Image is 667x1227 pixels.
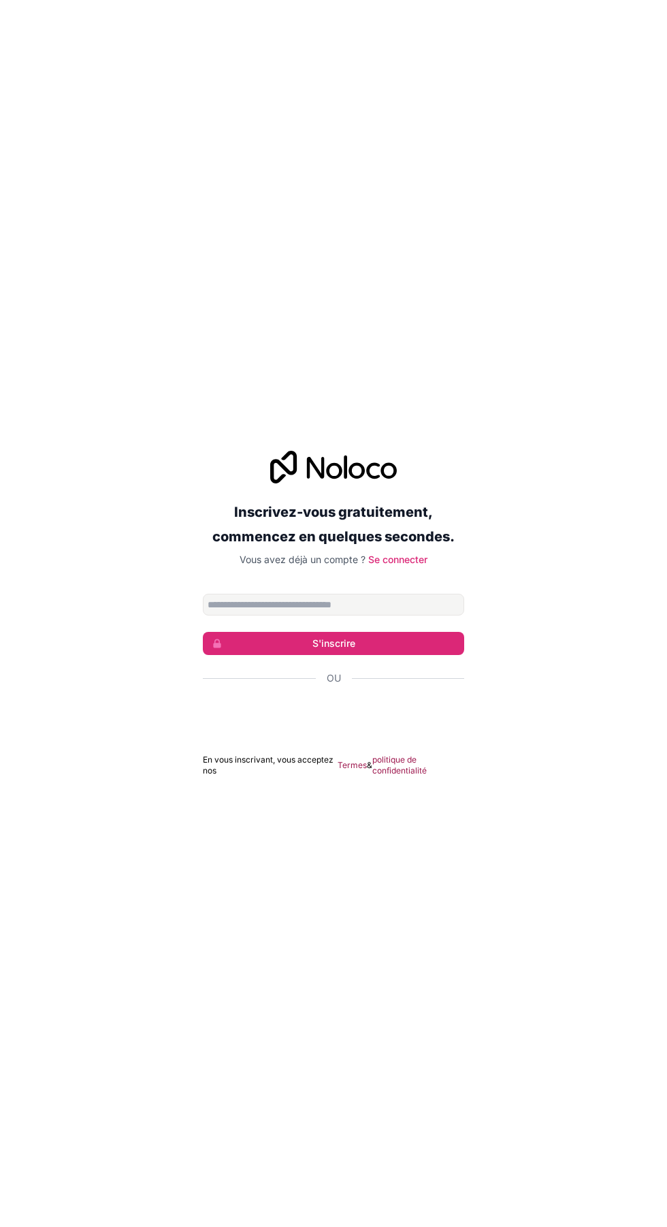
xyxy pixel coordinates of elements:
font: En vous inscrivant, vous acceptez nos [203,754,333,776]
font: S'inscrire [312,637,355,649]
font: politique de confidentialité [372,754,427,776]
font: Vous avez déjà un compte ? [240,554,365,565]
font: Termes [338,760,367,770]
a: Se connecter [368,554,427,565]
font: & [367,760,372,770]
a: Termes [338,760,367,771]
iframe: Bouton "Se connecter avec Google" [196,700,471,730]
a: politique de confidentialité [372,754,464,776]
font: Ou [327,672,341,684]
input: Adresse email [203,594,464,616]
button: S'inscrire [203,632,464,655]
font: Inscrivez-vous gratuitement, commencez en quelques secondes. [212,504,455,545]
